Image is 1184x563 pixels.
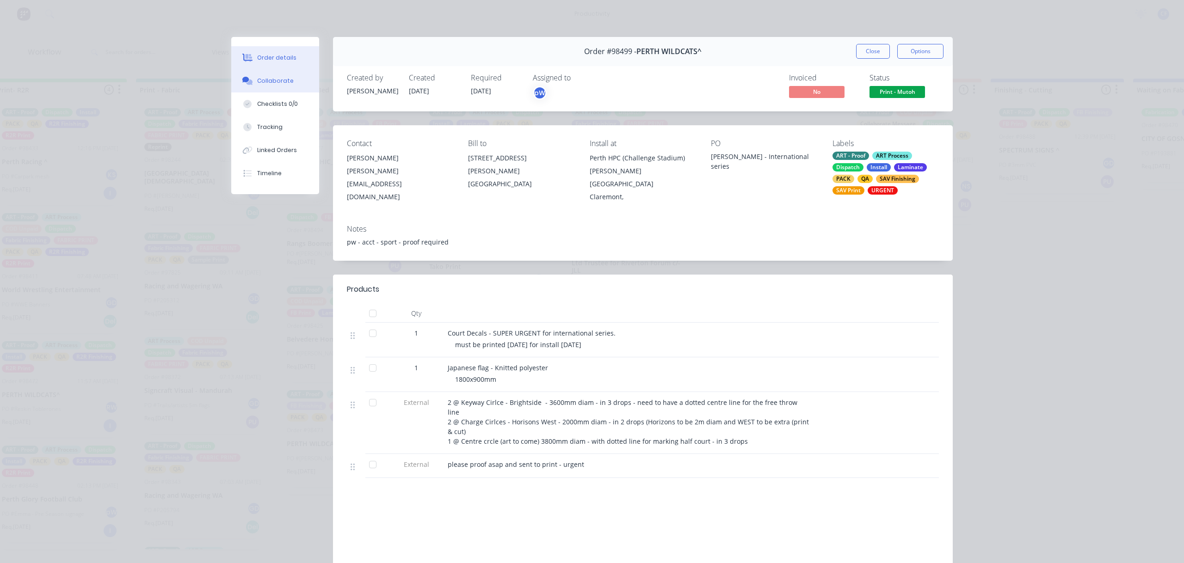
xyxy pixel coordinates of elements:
span: External [392,398,440,407]
div: ART - Proof [832,152,869,160]
span: 1800x900mm [455,375,496,384]
button: Tracking [231,116,319,139]
div: Perth HPC (Challenge Stadium) [PERSON_NAME][GEOGRAPHIC_DATA] [590,152,696,190]
div: Created [409,73,460,82]
div: SAV Finishing [876,175,919,183]
div: [PERSON_NAME][EMAIL_ADDRESS][DOMAIN_NAME] [347,165,453,203]
div: PACK [832,175,854,183]
button: Collaborate [231,69,319,92]
span: must be printed [DATE] for install [DATE] [455,340,581,349]
div: Created by [347,73,398,82]
div: [STREET_ADDRESS][PERSON_NAME] [468,152,574,177]
span: Print - Mutoh [869,86,925,98]
span: Order #98499 - [584,47,636,56]
div: Timeline [257,169,282,177]
span: 1 [414,328,418,338]
span: 2 @ Keyway Cirlce - Brightside - 3600mm diam - in 3 drops - need to have a dotted centre line for... [448,398,811,446]
div: Assigned to [533,73,625,82]
span: 1 [414,363,418,373]
div: Status [869,73,939,82]
span: [DATE] [471,86,491,95]
span: No [789,86,845,98]
div: PO [711,139,817,148]
div: Install [867,163,891,171]
button: Timeline [231,162,319,185]
button: Checklists 0/0 [231,92,319,116]
div: SAV Print [832,186,864,195]
div: [PERSON_NAME] [347,152,453,165]
div: ART Process [872,152,912,160]
div: Collaborate [257,77,294,85]
div: [PERSON_NAME] [347,86,398,96]
div: Install at [590,139,696,148]
button: Linked Orders [231,139,319,162]
button: Close [856,44,890,59]
button: Print - Mutoh [869,86,925,100]
div: [PERSON_NAME] - International series [711,152,817,171]
div: Order details [257,54,296,62]
div: Products [347,284,379,295]
div: QA [857,175,873,183]
span: [DATE] [409,86,429,95]
div: pw - acct - sport - proof required [347,237,939,247]
div: Laminate [894,163,927,171]
div: Labels [832,139,939,148]
span: please proof asap and sent to print - urgent [448,460,584,469]
span: Japanese flag - Knitted polyester [448,363,548,372]
button: Options [897,44,943,59]
button: pW [533,86,547,100]
div: [GEOGRAPHIC_DATA] [468,177,574,190]
div: Checklists 0/0 [257,100,298,108]
div: Bill to [468,139,574,148]
div: Required [471,73,522,82]
span: Court Decals - SUPER URGENT for international series. [448,329,616,337]
div: Qty [388,304,444,323]
div: Tracking [257,123,283,131]
div: Contact [347,139,453,148]
div: [PERSON_NAME][PERSON_NAME][EMAIL_ADDRESS][DOMAIN_NAME] [347,152,453,203]
span: PERTH WILDCATS^ [636,47,702,56]
div: [STREET_ADDRESS][PERSON_NAME][GEOGRAPHIC_DATA] [468,152,574,190]
div: Dispatch [832,163,863,171]
div: URGENT [868,186,898,195]
div: Claremont, [590,190,696,203]
span: External [392,459,440,469]
button: Order details [231,46,319,69]
div: Invoiced [789,73,858,82]
div: Perth HPC (Challenge Stadium) [PERSON_NAME][GEOGRAPHIC_DATA]Claremont, [590,152,696,203]
div: Notes [347,225,939,233]
div: Linked Orders [257,146,297,154]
